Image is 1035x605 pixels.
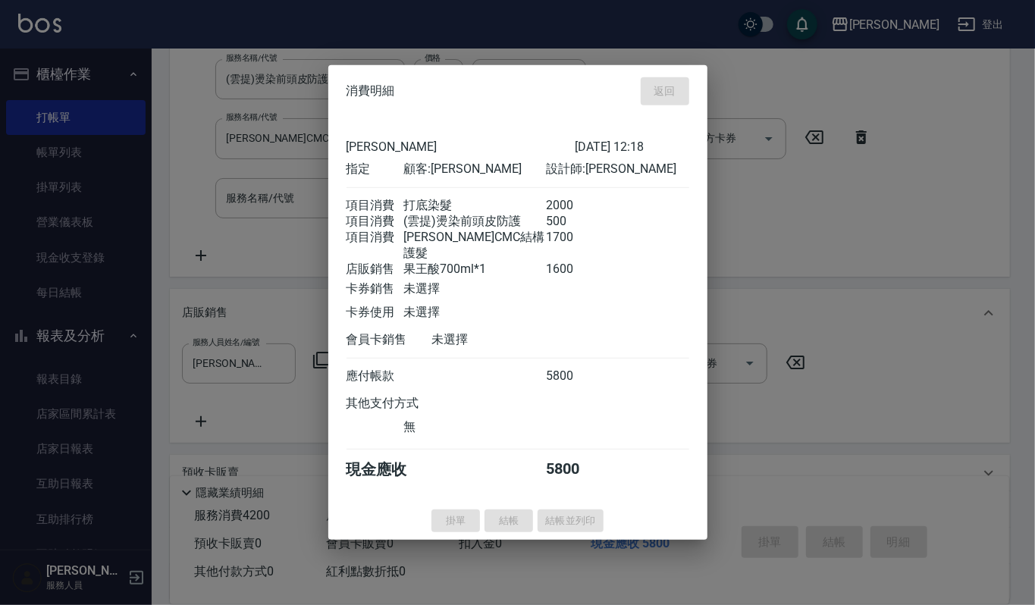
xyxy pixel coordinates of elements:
[347,395,461,411] div: 其他支付方式
[347,139,575,153] div: [PERSON_NAME]
[403,197,546,213] div: 打底染髮
[403,304,546,320] div: 未選擇
[347,197,403,213] div: 項目消費
[347,261,403,277] div: 店販銷售
[403,418,546,434] div: 無
[432,331,575,347] div: 未選擇
[403,161,546,177] div: 顧客: [PERSON_NAME]
[546,229,603,261] div: 1700
[546,161,688,177] div: 設計師: [PERSON_NAME]
[347,213,403,229] div: 項目消費
[403,261,546,277] div: 果王酸700ml*1
[347,459,432,479] div: 現金應收
[546,368,603,384] div: 5800
[546,213,603,229] div: 500
[347,304,403,320] div: 卡券使用
[575,139,689,153] div: [DATE] 12:18
[546,197,603,213] div: 2000
[347,331,432,347] div: 會員卡銷售
[347,368,403,384] div: 應付帳款
[403,213,546,229] div: (雲提)燙染前頭皮防護
[546,459,603,479] div: 5800
[403,281,546,296] div: 未選擇
[347,83,395,99] span: 消費明細
[347,161,403,177] div: 指定
[347,281,403,296] div: 卡券銷售
[403,229,546,261] div: [PERSON_NAME]CMC結構護髮
[347,229,403,261] div: 項目消費
[546,261,603,277] div: 1600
